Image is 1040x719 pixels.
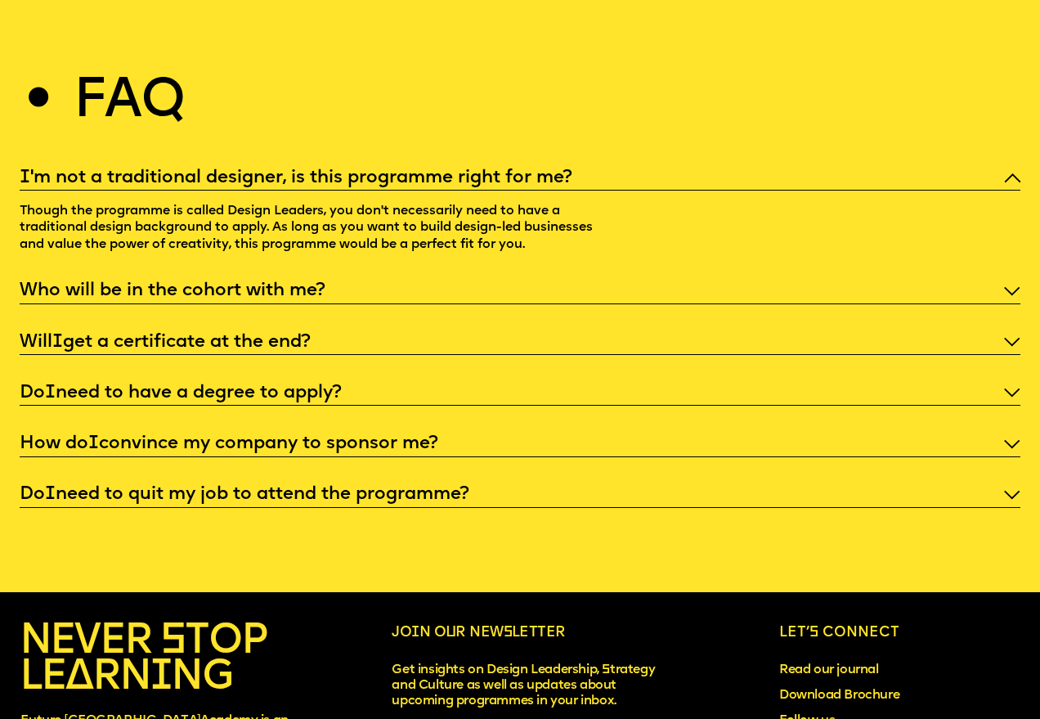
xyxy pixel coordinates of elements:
[20,432,1020,456] p: How do convince my company to sponsor me?
[20,483,1020,506] p: Do need to quit my job to attend the programme?
[88,434,99,453] span: I
[20,624,311,713] p: NEVER STOP LE RN NG
[74,79,184,125] h2: Faq
[411,626,419,640] span: i
[392,626,697,663] p: Jo n o r newsletter
[779,663,1020,678] a: Read our journal
[20,279,1020,303] p: Who will be in the cohort with me?
[150,657,171,699] span: I
[45,384,56,402] span: I
[446,626,455,640] span: u
[20,166,1020,190] p: 'm not a traditional designer, is this programme right for me?
[779,626,1020,663] p: Let’s connect
[20,191,602,253] p: Though the programme is called Design Leaders, you don't necessarily need to have a traditional d...
[20,169,30,187] span: I
[20,381,1020,405] p: Do need to have a degree to apply?
[392,663,679,709] p: Get insights on Design Leadership, Strategy and Culture as well as updates about upcoming program...
[52,333,63,352] span: I
[45,485,56,504] span: I
[20,330,1020,354] p: Will get a certificate at the end?
[65,657,92,699] span: A
[779,688,1020,703] span: Download Brochure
